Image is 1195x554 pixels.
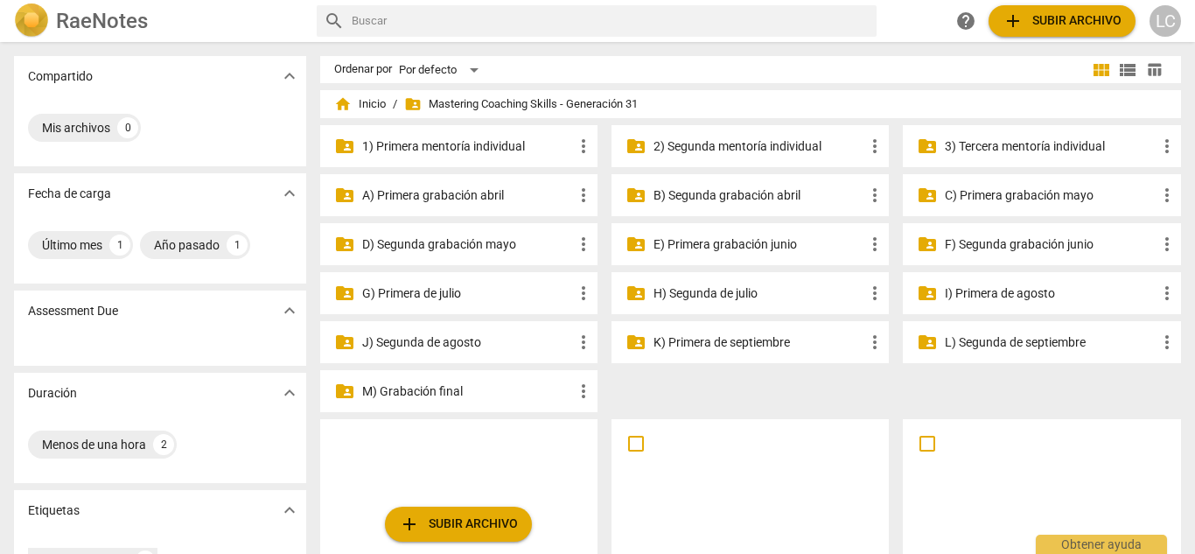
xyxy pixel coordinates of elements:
p: E) Primera grabación junio [653,235,864,254]
span: Subir archivo [1003,11,1122,32]
div: 0 [117,117,138,138]
p: Assessment Due [28,302,118,320]
div: Año pasado [154,236,220,254]
span: folder_shared [917,136,938,157]
span: folder_shared [625,185,646,206]
p: 1) Primera mentoría individual [362,137,573,156]
button: Mostrar más [276,180,303,207]
div: Menos de una hora [42,436,146,453]
span: more_vert [1157,332,1178,353]
span: more_vert [573,136,594,157]
span: more_vert [573,381,594,402]
p: J) Segunda de agosto [362,333,573,352]
span: expand_more [279,300,300,321]
p: Compartido [28,67,93,86]
span: search [324,11,345,32]
span: folder_shared [625,283,646,304]
p: Duración [28,384,77,403]
div: Obtener ayuda [1036,535,1167,554]
span: more_vert [864,136,885,157]
span: Inicio [334,95,386,113]
p: 3) Tercera mentoría individual [945,137,1156,156]
p: C) Primera grabación mayo [945,186,1156,205]
div: Último mes [42,236,102,254]
span: expand_more [279,66,300,87]
span: more_vert [864,332,885,353]
span: Mastering Coaching Skills - Generación 31 [404,95,638,113]
span: more_vert [573,185,594,206]
span: Subir archivo [399,514,518,535]
p: H) Segunda de julio [653,284,864,303]
button: Mostrar más [276,298,303,324]
span: home [334,95,352,113]
span: folder_shared [334,136,355,157]
span: help [955,11,976,32]
span: add [399,514,420,535]
button: Lista [1115,57,1141,83]
p: 2) Segunda mentoría individual [653,137,864,156]
span: more_vert [864,283,885,304]
span: / [393,98,397,111]
button: Mostrar más [276,497,303,523]
p: I) Primera de agosto [945,284,1156,303]
div: Mis archivos [42,119,110,137]
span: more_vert [1157,234,1178,255]
span: more_vert [1157,185,1178,206]
span: folder_shared [917,234,938,255]
button: Mostrar más [276,380,303,406]
span: expand_more [279,500,300,521]
p: Etiquetas [28,501,80,520]
span: add [1003,11,1024,32]
div: 1 [227,235,248,256]
span: folder_shared [625,234,646,255]
button: Mostrar más [276,63,303,89]
button: Cuadrícula [1088,57,1115,83]
span: folder_shared [404,95,422,113]
span: folder_shared [917,185,938,206]
span: more_vert [864,234,885,255]
span: folder_shared [625,332,646,353]
button: Subir [989,5,1136,37]
a: LogoRaeNotes [14,4,303,39]
p: B) Segunda grabación abril [653,186,864,205]
div: Ordenar por [334,63,392,76]
p: M) Grabación final [362,382,573,401]
button: Tabla [1141,57,1167,83]
span: table_chart [1146,61,1163,78]
span: more_vert [1157,136,1178,157]
p: G) Primera de julio [362,284,573,303]
span: folder_shared [917,283,938,304]
p: L) Segunda de septiembre [945,333,1156,352]
button: LC [1150,5,1181,37]
span: folder_shared [334,234,355,255]
input: Buscar [352,7,870,35]
span: expand_more [279,183,300,204]
h2: RaeNotes [56,9,148,33]
p: K) Primera de septiembre [653,333,864,352]
span: folder_shared [334,283,355,304]
img: Logo [14,4,49,39]
a: Obtener ayuda [950,5,982,37]
p: D) Segunda grabación mayo [362,235,573,254]
span: expand_more [279,382,300,403]
span: folder_shared [334,381,355,402]
span: view_list [1117,60,1138,81]
div: 2 [153,434,174,455]
span: more_vert [864,185,885,206]
span: view_module [1091,60,1112,81]
div: 1 [109,235,130,256]
p: A) Primera grabación abril [362,186,573,205]
button: Subir [385,507,532,542]
span: more_vert [573,332,594,353]
span: more_vert [573,283,594,304]
div: Por defecto [399,56,485,84]
span: folder_shared [917,332,938,353]
span: more_vert [573,234,594,255]
p: Fecha de carga [28,185,111,203]
p: F) Segunda grabación junio [945,235,1156,254]
span: folder_shared [334,185,355,206]
span: folder_shared [625,136,646,157]
span: folder_shared [334,332,355,353]
span: more_vert [1157,283,1178,304]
